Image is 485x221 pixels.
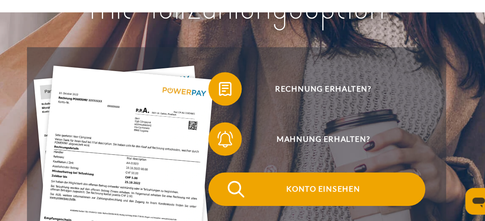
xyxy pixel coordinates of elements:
img: de [421,7,430,16]
a: SUPPORT [207,6,243,20]
img: qb_search.svg [232,182,252,201]
span: Mahnung erhalten? [228,129,417,160]
button: Rechnung erhalten? [216,83,417,114]
a: DIE RECHNUNG [154,6,207,20]
img: qb_bill.svg [222,89,242,108]
a: agb [390,6,414,20]
span: Rechnung erhalten? [228,83,417,114]
button: Mahnung erhalten? [216,129,417,160]
a: Home [125,6,154,20]
button: Konto einsehen [216,176,417,207]
span: Konto einsehen [228,176,417,207]
img: logo-powerpay.svg [55,8,117,16]
img: qb_bell.svg [222,135,242,155]
iframe: Schaltfläche zum Öffnen des Messaging-Fensters [454,190,479,215]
